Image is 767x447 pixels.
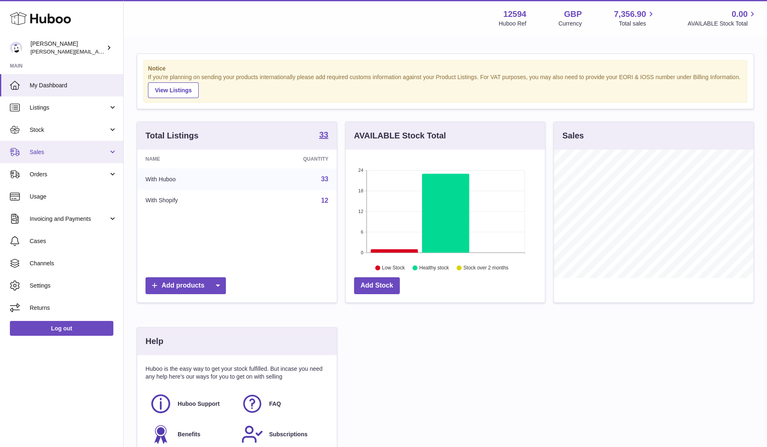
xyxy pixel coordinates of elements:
span: Invoicing and Payments [30,215,108,223]
h3: Total Listings [145,130,199,141]
a: 12 [321,197,328,204]
span: Stock [30,126,108,134]
a: 7,356.90 Total sales [614,9,656,28]
th: Quantity [245,150,337,169]
p: Huboo is the easy way to get your stock fulfilled. But incase you need any help here's our ways f... [145,365,328,381]
strong: 33 [319,131,328,139]
text: Healthy stock [419,265,449,271]
span: Channels [30,260,117,267]
span: My Dashboard [30,82,117,89]
a: 0.00 AVAILABLE Stock Total [687,9,757,28]
text: 0 [361,250,363,255]
h3: AVAILABLE Stock Total [354,130,446,141]
span: [PERSON_NAME][EMAIL_ADDRESS][DOMAIN_NAME] [30,48,165,55]
span: Usage [30,193,117,201]
span: Sales [30,148,108,156]
a: Log out [10,321,113,336]
span: AVAILABLE Stock Total [687,20,757,28]
text: 6 [361,229,363,234]
span: 0.00 [732,9,748,20]
a: Subscriptions [241,423,324,445]
a: Huboo Support [150,393,233,415]
text: 18 [358,188,363,193]
div: [PERSON_NAME] [30,40,105,56]
div: Huboo Ref [499,20,526,28]
span: Returns [30,304,117,312]
text: 12 [358,209,363,214]
a: Benefits [150,423,233,445]
h3: Help [145,336,163,347]
td: With Shopify [137,190,245,211]
span: Huboo Support [178,400,220,408]
th: Name [137,150,245,169]
strong: 12594 [503,9,526,20]
strong: Notice [148,65,743,73]
span: FAQ [269,400,281,408]
span: Listings [30,104,108,112]
span: Subscriptions [269,431,307,438]
a: Add products [145,277,226,294]
a: View Listings [148,82,199,98]
span: Cases [30,237,117,245]
strong: GBP [564,9,582,20]
text: Low Stock [382,265,405,271]
span: Total sales [619,20,655,28]
td: With Huboo [137,169,245,190]
a: 33 [321,176,328,183]
a: Add Stock [354,277,400,294]
span: Orders [30,171,108,178]
img: owen@wearemakewaves.com [10,42,22,54]
div: If you're planning on sending your products internationally please add required customs informati... [148,73,743,98]
span: 7,356.90 [614,9,646,20]
span: Benefits [178,431,200,438]
text: 24 [358,168,363,173]
span: Settings [30,282,117,290]
text: Stock over 2 months [463,265,508,271]
div: Currency [558,20,582,28]
h3: Sales [562,130,584,141]
a: FAQ [241,393,324,415]
a: 33 [319,131,328,140]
